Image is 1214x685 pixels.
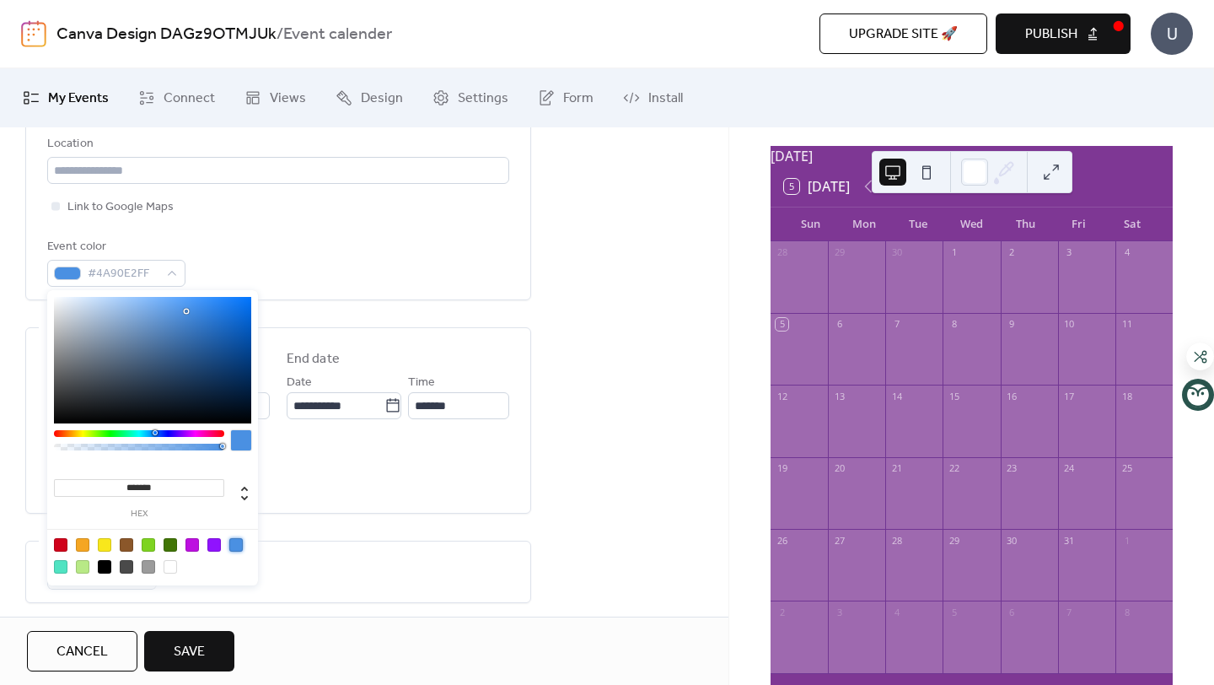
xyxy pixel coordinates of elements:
div: 28 [776,246,788,259]
div: 7 [1063,606,1076,618]
span: Settings [458,89,508,109]
span: Connect [164,89,215,109]
div: Sun [784,208,838,241]
span: Publish [1025,24,1077,45]
img: logo [21,20,46,47]
div: #4A4A4A [120,560,133,574]
div: #F5A623 [76,538,89,552]
div: U [1151,13,1193,55]
div: 4 [1120,246,1133,259]
div: #9B9B9B [142,560,155,574]
a: Canva Design DAGz9OTMJUk [56,19,277,51]
div: Thu [998,208,1052,241]
span: Design [361,89,403,109]
div: 27 [833,534,846,547]
span: Upgrade site 🚀 [849,24,958,45]
div: 13 [833,390,846,402]
div: 1 [948,246,960,259]
span: #4A90E2FF [88,264,158,284]
span: Date [287,373,312,393]
div: #4A90E2 [229,538,243,552]
div: 30 [890,246,903,259]
button: Save [144,631,234,672]
div: 16 [1006,390,1018,402]
a: Install [610,75,696,121]
div: 5 [776,318,788,331]
button: Upgrade site 🚀 [819,13,987,54]
div: #7ED321 [142,538,155,552]
span: Views [270,89,306,109]
b: Event calender [283,19,392,51]
span: My Events [48,89,109,109]
div: Location [47,134,506,154]
div: 12 [776,390,788,402]
div: 6 [833,318,846,331]
div: 8 [948,318,960,331]
label: hex [54,510,224,519]
div: 4 [890,606,903,618]
div: 11 [1120,318,1133,331]
a: Connect [126,75,228,121]
button: Cancel [27,631,137,672]
div: #417505 [164,538,177,552]
div: Fri [1052,208,1106,241]
div: #FFFFFF [164,560,177,574]
div: 3 [1063,246,1076,259]
div: 28 [890,534,903,547]
div: 24 [1063,462,1076,475]
span: Save [174,642,205,662]
button: Publish [996,13,1131,54]
div: 8 [1120,606,1133,618]
div: 9 [1006,318,1018,331]
span: Cancel [56,642,108,662]
div: #9013FE [207,538,221,552]
div: 29 [948,534,960,547]
div: Mon [838,208,892,241]
span: Time [408,373,435,393]
div: #50E3C2 [54,560,67,574]
div: Event color [47,237,182,257]
div: 30 [1006,534,1018,547]
div: 6 [1006,606,1018,618]
div: 20 [833,462,846,475]
div: Sat [1105,208,1159,241]
div: 15 [948,390,960,402]
div: #B8E986 [76,560,89,574]
div: #F8E71C [98,538,111,552]
b: / [277,19,283,51]
div: 25 [1120,462,1133,475]
a: Design [323,75,416,121]
div: 29 [833,246,846,259]
div: #BD10E0 [185,538,199,552]
div: 5 [948,606,960,618]
div: 2 [776,606,788,618]
div: [DATE] [771,146,1173,166]
div: Tue [891,208,945,241]
div: 19 [776,462,788,475]
div: 23 [1006,462,1018,475]
div: Wed [945,208,999,241]
a: Views [232,75,319,121]
div: 2 [1006,246,1018,259]
div: 1 [1120,534,1133,547]
div: 22 [948,462,960,475]
div: 21 [890,462,903,475]
div: 7 [890,318,903,331]
div: #000000 [98,560,111,574]
div: 31 [1063,534,1076,547]
span: Form [563,89,594,109]
a: Settings [420,75,521,121]
div: 10 [1063,318,1076,331]
button: 5[DATE] [778,175,856,198]
div: 18 [1120,390,1133,402]
div: 3 [833,606,846,618]
span: Install [648,89,683,109]
div: 14 [890,390,903,402]
div: 26 [776,534,788,547]
div: #8B572A [120,538,133,552]
div: 17 [1063,390,1076,402]
span: Link to Google Maps [67,197,174,218]
div: #D0021B [54,538,67,552]
a: My Events [10,75,121,121]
